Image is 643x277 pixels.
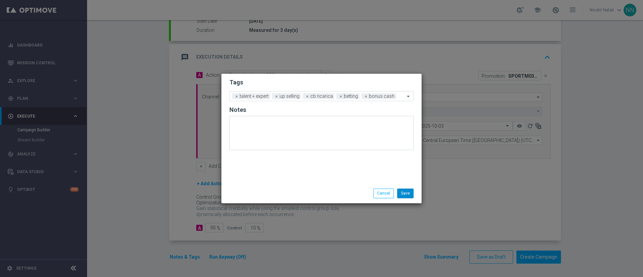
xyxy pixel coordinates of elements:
span: bonus cash [367,93,396,99]
span: × [274,93,280,99]
h2: Notes [229,106,414,114]
span: × [338,93,344,99]
span: cb ricarica [309,93,335,99]
span: up selling [278,93,301,99]
span: × [234,93,240,99]
span: betting [342,93,360,99]
span: × [304,93,310,99]
button: Save [397,189,414,198]
span: × [363,93,369,99]
button: Cancel [373,189,394,198]
h2: Tags [229,78,414,86]
span: talent + expert [238,93,270,99]
ng-select: betting, bonus cash, cb ricarica, talent + expert, up selling [229,91,414,101]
